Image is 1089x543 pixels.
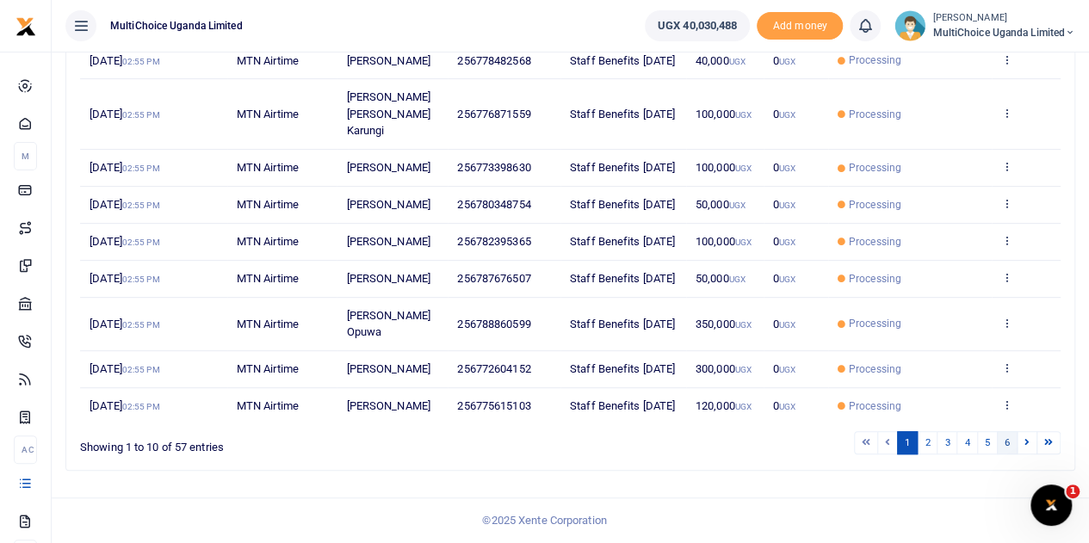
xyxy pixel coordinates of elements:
span: [DATE] [90,198,159,211]
span: Processing [849,361,901,377]
span: [PERSON_NAME] [PERSON_NAME] Karungi [347,90,430,137]
small: UGX [735,365,752,374]
small: UGX [779,110,795,120]
span: UGX 40,030,488 [658,17,737,34]
span: [PERSON_NAME] [347,272,430,285]
span: MultiChoice Uganda Limited [932,25,1075,40]
span: 0 [773,272,795,285]
a: logo-small logo-large logo-large [15,19,36,32]
span: 0 [773,318,795,330]
small: 02:55 PM [122,320,160,330]
span: Processing [849,316,901,331]
small: 02:55 PM [122,402,160,411]
small: UGX [728,201,745,210]
span: 50,000 [696,272,746,285]
span: 0 [773,235,795,248]
small: UGX [728,275,745,284]
span: 0 [773,362,795,375]
small: UGX [735,238,752,247]
span: Staff Benefits [DATE] [570,235,675,248]
span: 0 [773,198,795,211]
img: profile-user [894,10,925,41]
span: 120,000 [696,399,752,412]
span: MTN Airtime [237,399,299,412]
small: UGX [735,402,752,411]
span: [DATE] [90,108,159,120]
a: 5 [977,431,998,454]
span: MTN Airtime [237,235,299,248]
span: 350,000 [696,318,752,330]
span: 256776871559 [457,108,530,120]
span: [DATE] [90,235,159,248]
span: [PERSON_NAME] [347,235,430,248]
small: UGX [779,57,795,66]
small: 02:55 PM [122,201,160,210]
a: 6 [997,431,1018,454]
a: profile-user [PERSON_NAME] MultiChoice Uganda Limited [894,10,1075,41]
small: 02:55 PM [122,164,160,173]
span: 0 [773,54,795,67]
span: Staff Benefits [DATE] [570,399,675,412]
span: 100,000 [696,161,752,174]
span: 256780348754 [457,198,530,211]
span: Staff Benefits [DATE] [570,161,675,174]
span: [PERSON_NAME] [347,161,430,174]
span: [PERSON_NAME] Opuwa [347,309,430,339]
small: UGX [735,320,752,330]
span: MTN Airtime [237,272,299,285]
span: 50,000 [696,198,746,211]
span: 1 [1066,484,1080,498]
span: [DATE] [90,318,159,330]
span: MTN Airtime [237,362,299,375]
span: Staff Benefits [DATE] [570,318,675,330]
small: UGX [779,365,795,374]
span: Add money [757,12,843,40]
span: MTN Airtime [237,108,299,120]
span: [DATE] [90,161,159,174]
span: [PERSON_NAME] [347,54,430,67]
small: 02:55 PM [122,110,160,120]
small: UGX [779,320,795,330]
span: Staff Benefits [DATE] [570,54,675,67]
span: 256772604152 [457,362,530,375]
span: [PERSON_NAME] [347,399,430,412]
li: Ac [14,435,37,464]
a: UGX 40,030,488 [645,10,750,41]
small: UGX [779,238,795,247]
span: [PERSON_NAME] [347,198,430,211]
span: [PERSON_NAME] [347,362,430,375]
a: 2 [917,431,937,454]
span: Processing [849,160,901,176]
span: [DATE] [90,54,159,67]
small: 02:55 PM [122,275,160,284]
a: Add money [757,18,843,31]
span: Staff Benefits [DATE] [570,108,675,120]
li: Wallet ballance [638,10,757,41]
span: Staff Benefits [DATE] [570,362,675,375]
span: 256782395365 [457,235,530,248]
span: MTN Airtime [237,318,299,330]
span: 256773398630 [457,161,530,174]
small: UGX [735,110,752,120]
a: 4 [956,431,977,454]
span: Processing [849,197,901,213]
small: [PERSON_NAME] [932,11,1075,26]
span: 256788860599 [457,318,530,330]
span: MTN Airtime [237,54,299,67]
li: Toup your wallet [757,12,843,40]
span: [DATE] [90,362,159,375]
div: Showing 1 to 10 of 57 entries [80,429,482,456]
span: [DATE] [90,272,159,285]
iframe: Intercom live chat [1030,484,1072,526]
span: [DATE] [90,399,159,412]
a: 1 [897,431,918,454]
span: 256787676507 [457,272,530,285]
a: 3 [937,431,957,454]
span: Processing [849,234,901,250]
span: Processing [849,107,901,122]
span: MTN Airtime [237,161,299,174]
small: 02:55 PM [122,238,160,247]
small: 02:55 PM [122,57,160,66]
span: 0 [773,161,795,174]
span: 256775615103 [457,399,530,412]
